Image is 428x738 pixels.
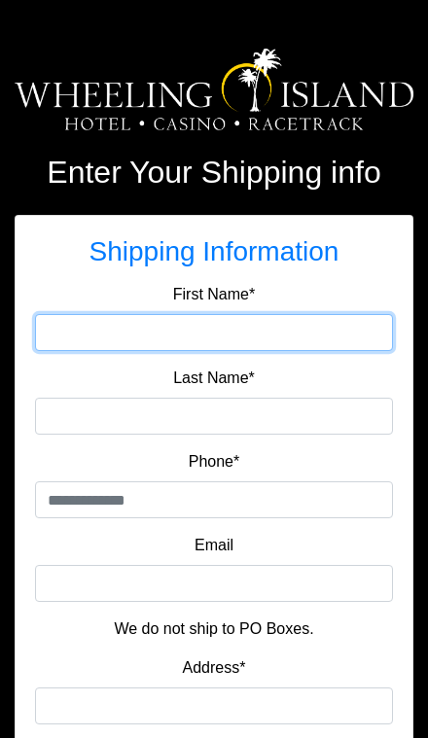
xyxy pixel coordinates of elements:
[50,617,378,641] p: We do not ship to PO Boxes.
[183,656,246,680] label: Address*
[189,450,240,474] label: Phone*
[15,49,413,130] img: Logo
[195,534,233,557] label: Email
[15,154,413,191] h2: Enter Your Shipping info
[173,367,255,390] label: Last Name*
[35,235,393,268] h3: Shipping Information
[173,283,255,306] label: First Name*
